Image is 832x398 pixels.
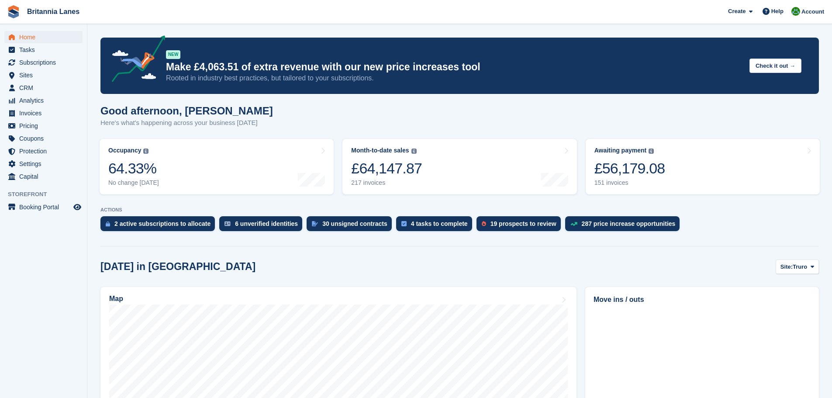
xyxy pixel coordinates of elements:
div: 287 price increase opportunities [582,220,676,227]
div: 30 unsigned contracts [322,220,387,227]
div: No change [DATE] [108,179,159,187]
a: menu [4,82,83,94]
img: verify_identity-adf6edd0f0f0b5bbfe63781bf79b02c33cf7c696d77639b501bdc392416b5a36.svg [224,221,231,226]
div: £56,179.08 [594,159,665,177]
a: 19 prospects to review [476,216,565,235]
img: stora-icon-8386f47178a22dfd0bd8f6a31ec36ba5ce8667c1dd55bd0f319d3a0aa187defe.svg [7,5,20,18]
a: menu [4,170,83,183]
a: 6 unverified identities [219,216,307,235]
h2: Map [109,295,123,303]
a: menu [4,69,83,81]
div: Awaiting payment [594,147,647,154]
span: Help [771,7,784,16]
img: task-75834270c22a3079a89374b754ae025e5fb1db73e45f91037f5363f120a921f8.svg [401,221,407,226]
div: 19 prospects to review [490,220,556,227]
div: 2 active subscriptions to allocate [114,220,211,227]
span: Analytics [19,94,72,107]
img: prospect-51fa495bee0391a8d652442698ab0144808aea92771e9ea1ae160a38d050c398.svg [482,221,486,226]
a: 2 active subscriptions to allocate [100,216,219,235]
div: NEW [166,50,180,59]
a: Month-to-date sales £64,147.87 217 invoices [342,139,577,194]
p: ACTIONS [100,207,819,213]
img: icon-info-grey-7440780725fd019a000dd9b08b2336e03edf1995a4989e88bcd33f0948082b44.svg [411,149,417,154]
img: price-adjustments-announcement-icon-8257ccfd72463d97f412b2fc003d46551f7dbcb40ab6d574587a9cd5c0d94... [104,35,166,85]
div: £64,147.87 [351,159,422,177]
img: price_increase_opportunities-93ffe204e8149a01c8c9dc8f82e8f89637d9d84a8eef4429ea346261dce0b2c0.svg [570,222,577,226]
a: menu [4,158,83,170]
img: active_subscription_to_allocate_icon-d502201f5373d7db506a760aba3b589e785aa758c864c3986d89f69b8ff3... [106,221,110,227]
span: Booking Portal [19,201,72,213]
span: Settings [19,158,72,170]
div: 6 unverified identities [235,220,298,227]
div: Occupancy [108,147,141,154]
span: CRM [19,82,72,94]
span: Capital [19,170,72,183]
p: Here's what's happening across your business [DATE] [100,118,273,128]
a: menu [4,201,83,213]
a: menu [4,132,83,145]
button: Check it out → [749,59,801,73]
div: 4 tasks to complete [411,220,468,227]
span: Site: [780,263,793,271]
span: Invoices [19,107,72,119]
span: Pricing [19,120,72,132]
a: Occupancy 64.33% No change [DATE] [100,139,334,194]
div: Month-to-date sales [351,147,409,154]
span: Coupons [19,132,72,145]
span: Protection [19,145,72,157]
span: Sites [19,69,72,81]
a: 30 unsigned contracts [307,216,396,235]
p: Make £4,063.51 of extra revenue with our new price increases tool [166,61,742,73]
button: Site: Truro [776,260,819,274]
a: Preview store [72,202,83,212]
div: 217 invoices [351,179,422,187]
span: Home [19,31,72,43]
span: Storefront [8,190,87,199]
img: Matt Lane [791,7,800,16]
span: Subscriptions [19,56,72,69]
a: menu [4,94,83,107]
a: menu [4,145,83,157]
p: Rooted in industry best practices, but tailored to your subscriptions. [166,73,742,83]
img: icon-info-grey-7440780725fd019a000dd9b08b2336e03edf1995a4989e88bcd33f0948082b44.svg [649,149,654,154]
a: 4 tasks to complete [396,216,476,235]
a: menu [4,107,83,119]
h2: Move ins / outs [594,294,811,305]
a: menu [4,120,83,132]
span: Truro [793,263,807,271]
div: 151 invoices [594,179,665,187]
a: Britannia Lanes [24,4,83,19]
a: menu [4,56,83,69]
a: menu [4,44,83,56]
a: menu [4,31,83,43]
a: 287 price increase opportunities [565,216,684,235]
span: Account [801,7,824,16]
img: contract_signature_icon-13c848040528278c33f63329250d36e43548de30e8caae1d1a13099fd9432cc5.svg [312,221,318,226]
div: 64.33% [108,159,159,177]
h1: Good afternoon, [PERSON_NAME] [100,105,273,117]
span: Create [728,7,746,16]
span: Tasks [19,44,72,56]
h2: [DATE] in [GEOGRAPHIC_DATA] [100,261,255,273]
img: icon-info-grey-7440780725fd019a000dd9b08b2336e03edf1995a4989e88bcd33f0948082b44.svg [143,149,148,154]
a: Awaiting payment £56,179.08 151 invoices [586,139,820,194]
